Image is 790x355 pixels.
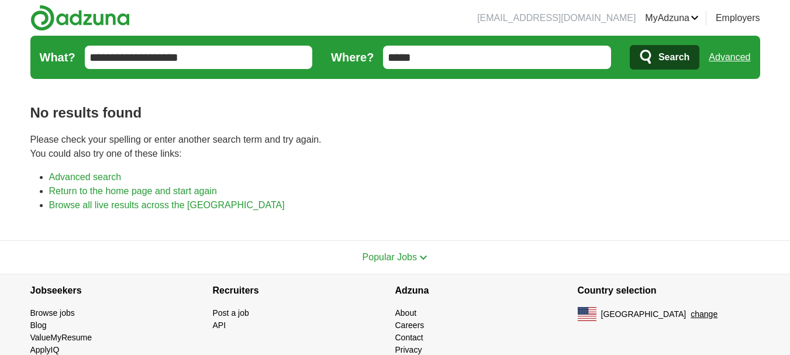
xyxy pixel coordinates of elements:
img: US flag [578,307,596,321]
a: Advanced search [49,172,122,182]
a: Return to the home page and start again [49,186,217,196]
span: Popular Jobs [363,252,417,262]
h1: No results found [30,102,760,123]
a: Contact [395,333,423,342]
a: About [395,308,417,318]
button: Search [630,45,699,70]
a: ValueMyResume [30,333,92,342]
a: Careers [395,320,425,330]
a: Employers [716,11,760,25]
a: Browse all live results across the [GEOGRAPHIC_DATA] [49,200,285,210]
a: Advanced [709,46,750,69]
h4: Country selection [578,274,760,307]
a: ApplyIQ [30,345,60,354]
a: Blog [30,320,47,330]
a: Post a job [213,308,249,318]
li: [EMAIL_ADDRESS][DOMAIN_NAME] [477,11,636,25]
img: toggle icon [419,255,427,260]
a: Browse jobs [30,308,75,318]
a: MyAdzuna [645,11,699,25]
label: Where? [331,49,374,66]
a: API [213,320,226,330]
button: change [691,308,717,320]
a: Privacy [395,345,422,354]
img: Adzuna logo [30,5,130,31]
p: Please check your spelling or enter another search term and try again. You could also try one of ... [30,133,760,161]
span: [GEOGRAPHIC_DATA] [601,308,686,320]
label: What? [40,49,75,66]
span: Search [658,46,689,69]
